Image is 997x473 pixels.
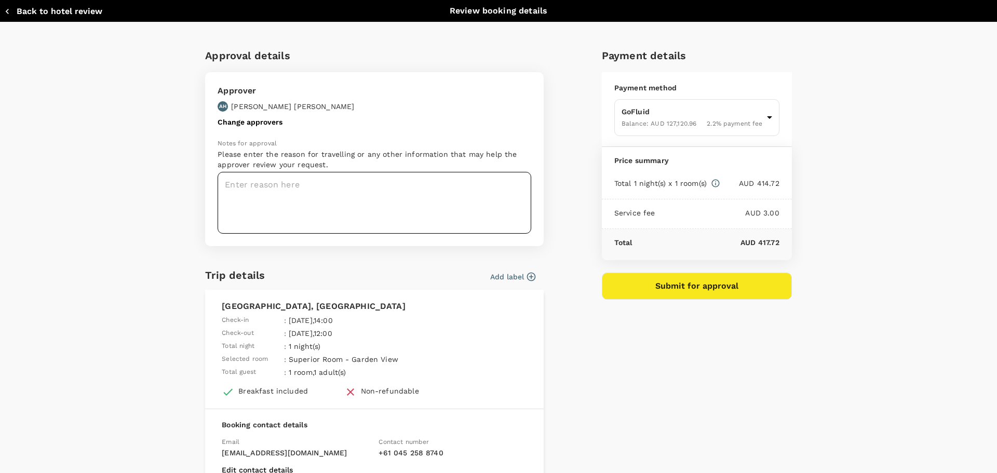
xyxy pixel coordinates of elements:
p: Approver [218,85,354,97]
span: Email [222,438,239,445]
div: Non-refundable [361,386,419,396]
p: + 61 045 258 8740 [379,448,527,458]
span: Check-in [222,315,249,326]
button: Submit for approval [602,273,792,300]
span: : [284,341,286,352]
div: Breakfast included [238,386,308,396]
p: 1 room , 1 adult(s) [289,367,433,377]
h6: Payment details [602,47,792,64]
p: Total 1 night(s) x 1 room(s) [614,178,707,188]
p: AUD 417.72 [632,237,779,248]
h6: Trip details [205,267,265,283]
p: AH [219,103,226,110]
p: AUD 3.00 [655,208,779,218]
span: Total night [222,341,254,352]
p: Booking contact details [222,420,527,430]
span: Contact number [379,438,429,445]
p: [GEOGRAPHIC_DATA], [GEOGRAPHIC_DATA] [222,300,527,313]
span: : [284,367,286,377]
table: simple table [222,313,436,377]
div: GoFluidBalance: AUD 127,120.962.2% payment fee [614,99,779,136]
span: : [284,354,286,364]
p: [DATE] , 14:00 [289,315,433,326]
p: Payment method [614,83,779,93]
span: Check-out [222,328,253,339]
p: Notes for approval [218,139,531,149]
p: Superior Room - Garden View [289,354,433,364]
span: 2.2 % payment fee [707,120,762,127]
button: Change approvers [218,118,282,126]
span: : [284,328,286,339]
p: Price summary [614,155,779,166]
p: Service fee [614,208,655,218]
p: Review booking details [450,5,547,17]
h6: Approval details [205,47,544,64]
p: Total [614,237,632,248]
button: Back to hotel review [4,6,102,17]
span: Selected room [222,354,268,364]
p: [PERSON_NAME] [PERSON_NAME] [231,101,354,112]
p: AUD 414.72 [720,178,779,188]
button: Add label [490,272,535,282]
p: [DATE] , 12:00 [289,328,433,339]
p: Please enter the reason for travelling or any other information that may help the approver review... [218,149,531,170]
span: : [284,315,286,326]
span: Total guest [222,367,256,377]
p: 1 night(s) [289,341,433,352]
p: GoFluid [622,106,763,117]
span: Balance : AUD 127,120.96 [622,120,696,127]
p: [EMAIL_ADDRESS][DOMAIN_NAME] [222,448,370,458]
